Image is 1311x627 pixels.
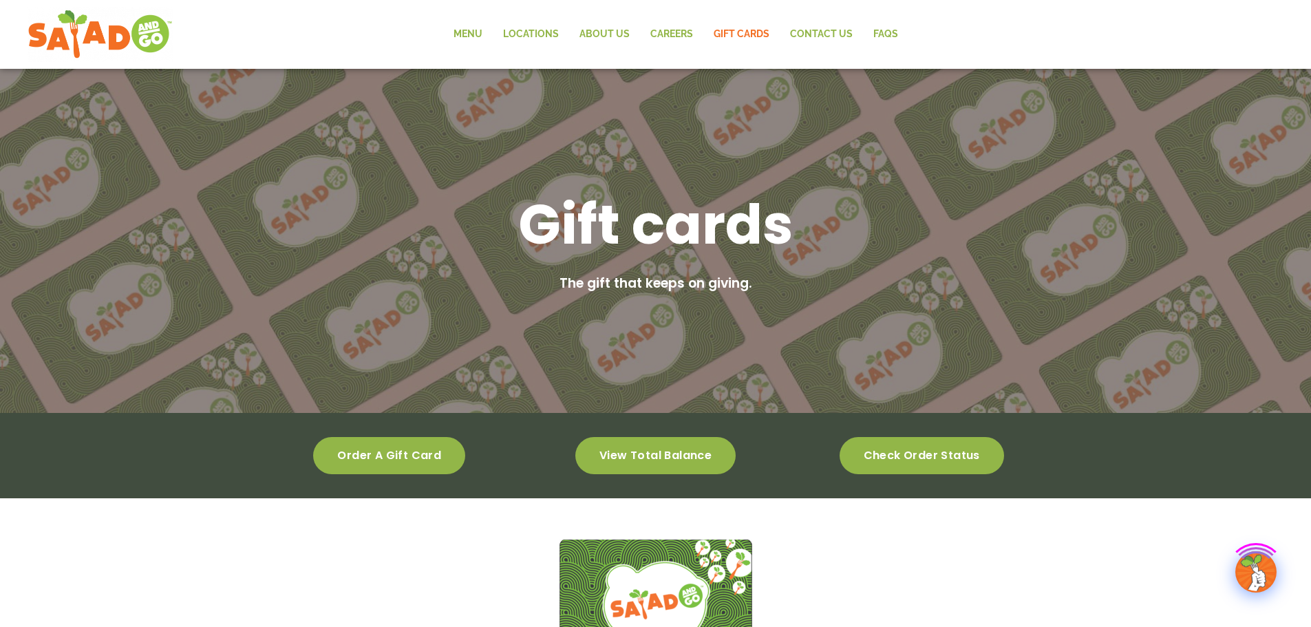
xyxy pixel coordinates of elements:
nav: Menu [443,19,908,50]
a: Menu [443,19,493,50]
a: Order a gift card [313,437,465,474]
a: Locations [493,19,569,50]
a: GIFT CARDS [703,19,780,50]
a: Careers [640,19,703,50]
a: View total balance [575,437,736,474]
span: Order a gift card [337,451,441,460]
a: FAQs [863,19,908,50]
h1: Gift cards [518,189,793,260]
a: Check order status [840,437,1004,474]
h2: The gift that keeps on giving. [559,274,752,294]
span: Check order status [864,451,980,460]
span: View total balance [599,451,712,460]
a: About Us [569,19,640,50]
img: new-SAG-logo-768×292 [28,7,173,62]
a: Contact Us [780,19,863,50]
